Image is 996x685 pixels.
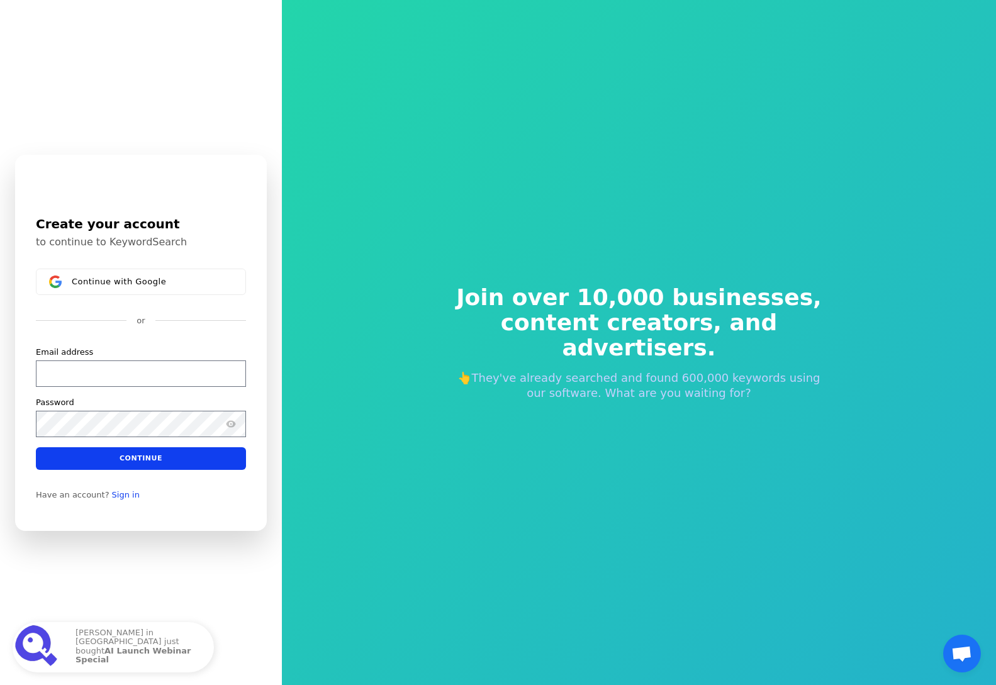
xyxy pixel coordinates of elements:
p: 👆They've already searched and found 600,000 keywords using our software. What are you waiting for? [448,370,831,401]
strong: AI Launch Webinar Special [76,646,191,664]
label: Password [36,396,74,408]
button: Show password [223,416,238,431]
h1: Create your account [36,214,246,233]
span: Join over 10,000 businesses, [448,285,831,310]
a: Sign in [112,489,140,499]
p: to continue to KeywordSearch [36,236,246,248]
span: Have an account? [36,489,109,499]
div: Otwarty czat [943,635,981,672]
button: Continue [36,447,246,469]
p: [PERSON_NAME] in [GEOGRAPHIC_DATA] just bought [76,628,201,666]
span: Continue with Google [72,276,166,286]
label: Email address [36,346,93,357]
img: Sign in with Google [49,276,62,288]
img: AI Launch Webinar Special [15,625,60,670]
span: content creators, and advertisers. [448,310,831,360]
p: or [137,315,145,326]
button: Sign in with GoogleContinue with Google [36,269,246,295]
